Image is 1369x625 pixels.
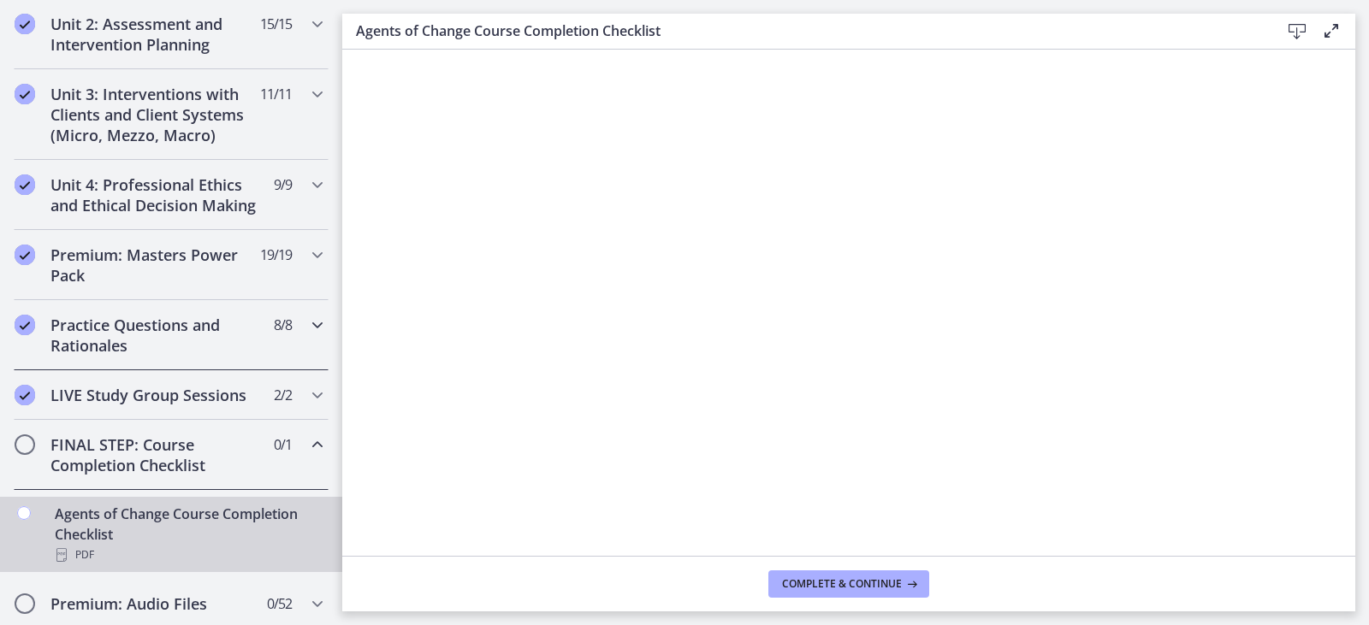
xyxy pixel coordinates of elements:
i: Completed [15,174,35,195]
i: Completed [15,14,35,34]
h2: LIVE Study Group Sessions [50,385,259,405]
h2: Premium: Audio Files [50,593,259,614]
h2: Unit 3: Interventions with Clients and Client Systems (Micro, Mezzo, Macro) [50,84,259,145]
h2: Unit 2: Assessment and Intervention Planning [50,14,259,55]
span: 11 / 11 [260,84,292,104]
span: 8 / 8 [274,315,292,335]
i: Completed [15,385,35,405]
span: 2 / 2 [274,385,292,405]
span: 9 / 9 [274,174,292,195]
span: 0 / 52 [267,593,292,614]
span: 15 / 15 [260,14,292,34]
h2: FINAL STEP: Course Completion Checklist [50,434,259,475]
h2: Unit 4: Professional Ethics and Ethical Decision Making [50,174,259,215]
h2: Practice Questions and Rationales [50,315,259,356]
div: Agents of Change Course Completion Checklist [55,504,322,565]
h2: Premium: Masters Power Pack [50,245,259,286]
button: Complete & continue [768,570,929,598]
i: Completed [15,84,35,104]
span: 19 / 19 [260,245,292,265]
i: Completed [15,315,35,335]
i: Completed [15,245,35,265]
div: PDF [55,545,322,565]
span: 0 / 1 [274,434,292,455]
span: Complete & continue [782,577,902,591]
h3: Agents of Change Course Completion Checklist [356,21,1253,41]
